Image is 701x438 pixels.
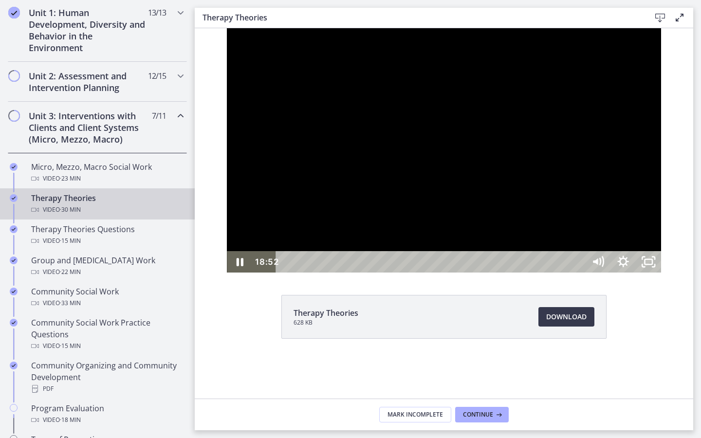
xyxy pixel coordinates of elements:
div: Video [31,204,183,216]
button: Mark Incomplete [379,407,451,422]
span: 13 / 13 [148,7,166,18]
div: Therapy Theories Questions [31,223,183,247]
i: Completed [10,362,18,369]
span: · 23 min [60,173,81,184]
span: · 30 min [60,204,81,216]
button: Show settings menu [416,223,441,244]
a: Download [538,307,594,327]
i: Completed [10,163,18,171]
i: Completed [10,194,18,202]
h3: Therapy Theories [203,12,635,23]
span: Download [546,311,587,323]
button: Continue [455,407,509,422]
i: Completed [8,7,20,18]
div: Video [31,340,183,352]
div: Video [31,266,183,278]
h2: Unit 1: Human Development, Diversity and Behavior in the Environment [29,7,148,54]
button: Unfullscreen [441,223,466,244]
span: · 33 min [60,297,81,309]
h2: Unit 2: Assessment and Intervention Planning [29,70,148,93]
span: 12 / 15 [148,70,166,82]
div: Video [31,297,183,309]
div: Community Social Work [31,286,183,309]
i: Completed [10,256,18,264]
div: PDF [31,383,183,395]
div: Community Organizing and Community Development [31,360,183,395]
span: · 22 min [60,266,81,278]
button: Mute [390,223,416,244]
span: Therapy Theories [294,307,358,319]
i: Completed [10,225,18,233]
span: Continue [463,411,493,419]
span: · 18 min [60,414,81,426]
span: · 15 min [60,340,81,352]
div: Video [31,414,183,426]
h2: Unit 3: Interventions with Clients and Client Systems (Micro, Mezzo, Macro) [29,110,148,145]
div: Micro, Mezzo, Macro Social Work [31,161,183,184]
div: Community Social Work Practice Questions [31,317,183,352]
i: Completed [10,319,18,327]
i: Completed [10,288,18,295]
div: Video [31,235,183,247]
span: 7 / 11 [152,110,166,122]
div: Group and [MEDICAL_DATA] Work [31,255,183,278]
div: Program Evaluation [31,402,183,426]
span: 628 KB [294,319,358,327]
iframe: Video Lesson [195,28,693,273]
span: · 15 min [60,235,81,247]
div: Therapy Theories [31,192,183,216]
div: Video [31,173,183,184]
span: Mark Incomplete [387,411,443,419]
